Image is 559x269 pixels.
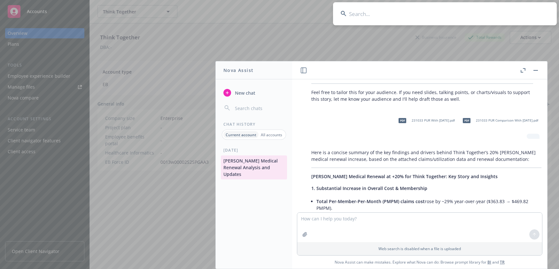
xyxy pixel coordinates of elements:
[234,104,284,113] input: Search chats
[335,256,505,269] span: Nova Assist can make mistakes. Explore what Nova can do: Browse prompt library for and
[476,118,538,123] span: 231033 PUR Comparison With [DATE].pdf
[221,155,287,179] button: [PERSON_NAME] Medical Renewal Analysis and Updates
[311,89,533,102] p: Feel free to tailor this for your audience. If you need slides, talking points, or charts/visuals...
[216,122,292,127] div: Chat History
[261,132,282,138] p: All accounts
[311,173,498,179] span: [PERSON_NAME] Medical Renewal at +20% for Think Together: Key Story and Insights
[459,113,540,129] div: pdf231033 PUR Comparison With [DATE].pdf
[316,197,541,213] li: rose by ~29% year-over-year ($363.83 → $469.82 PMPM).
[234,90,255,96] span: New chat
[394,113,456,129] div: pdf231033 PUR With [DATE].pdf
[487,259,491,265] a: BI
[333,2,557,25] input: Search...
[412,118,455,123] span: 231033 PUR With [DATE].pdf
[301,246,538,251] p: Web search is disabled when a file is uploaded
[221,87,287,99] button: New chat
[500,259,505,265] a: TR
[223,67,253,74] h1: Nova Assist
[216,147,292,153] div: [DATE]
[316,198,425,204] span: Total Per-Member-Per-Month (PMPM) claims cost
[399,118,406,123] span: pdf
[311,185,427,191] span: 1. Substantial Increase in Overall Cost & Membership
[463,118,470,123] span: pdf
[226,132,256,138] p: Current account
[311,149,541,162] p: Here is a concise summary of the key findings and drivers behind Think Together’s 20% [PERSON_NAM...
